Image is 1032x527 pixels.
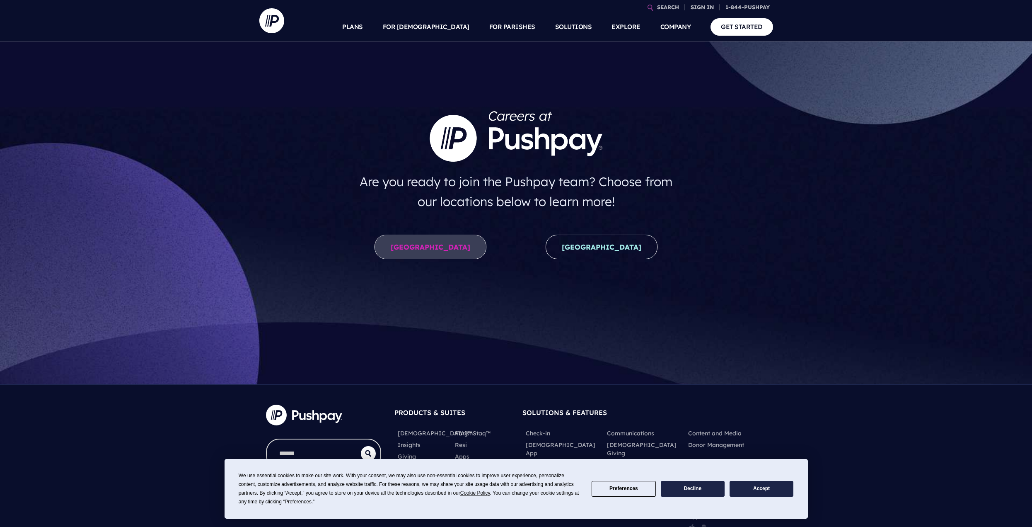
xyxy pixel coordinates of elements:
div: Cookie Consent Prompt [225,459,808,519]
a: FOR [DEMOGRAPHIC_DATA] [383,12,469,41]
a: Resi [455,441,467,449]
a: Communications [607,429,654,437]
span: Cookie Policy [460,490,490,496]
a: [DEMOGRAPHIC_DATA]™ [398,429,472,437]
a: Apps [455,452,469,461]
a: GET STARTED [711,18,773,35]
a: Insights [398,441,421,449]
a: [DEMOGRAPHIC_DATA] Giving [607,441,682,457]
a: [DEMOGRAPHIC_DATA] App [526,441,600,457]
h6: PRODUCTS & SUITES [394,405,510,424]
a: [GEOGRAPHIC_DATA] [546,235,657,259]
a: PLANS [342,12,363,41]
a: Check-in [526,429,550,437]
button: Accept [730,481,793,497]
div: We use essential cookies to make our site work. With your consent, we may also use non-essential ... [239,471,582,506]
a: Giving [398,452,416,461]
button: Decline [661,481,725,497]
a: COMPANY [660,12,691,41]
a: [GEOGRAPHIC_DATA] [375,235,486,259]
button: Preferences [592,481,655,497]
h4: Are you ready to join the Pushpay team? Choose from our locations below to learn more! [351,168,681,215]
a: EXPLORE [611,12,640,41]
a: SOLUTIONS [555,12,592,41]
span: Preferences [285,499,312,505]
a: Donor Management [688,441,744,449]
a: FOR PARISHES [489,12,535,41]
a: ParishStaq™ [455,429,491,437]
a: Content and Media [688,429,742,437]
h6: SOLUTIONS & FEATURES [522,405,766,424]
